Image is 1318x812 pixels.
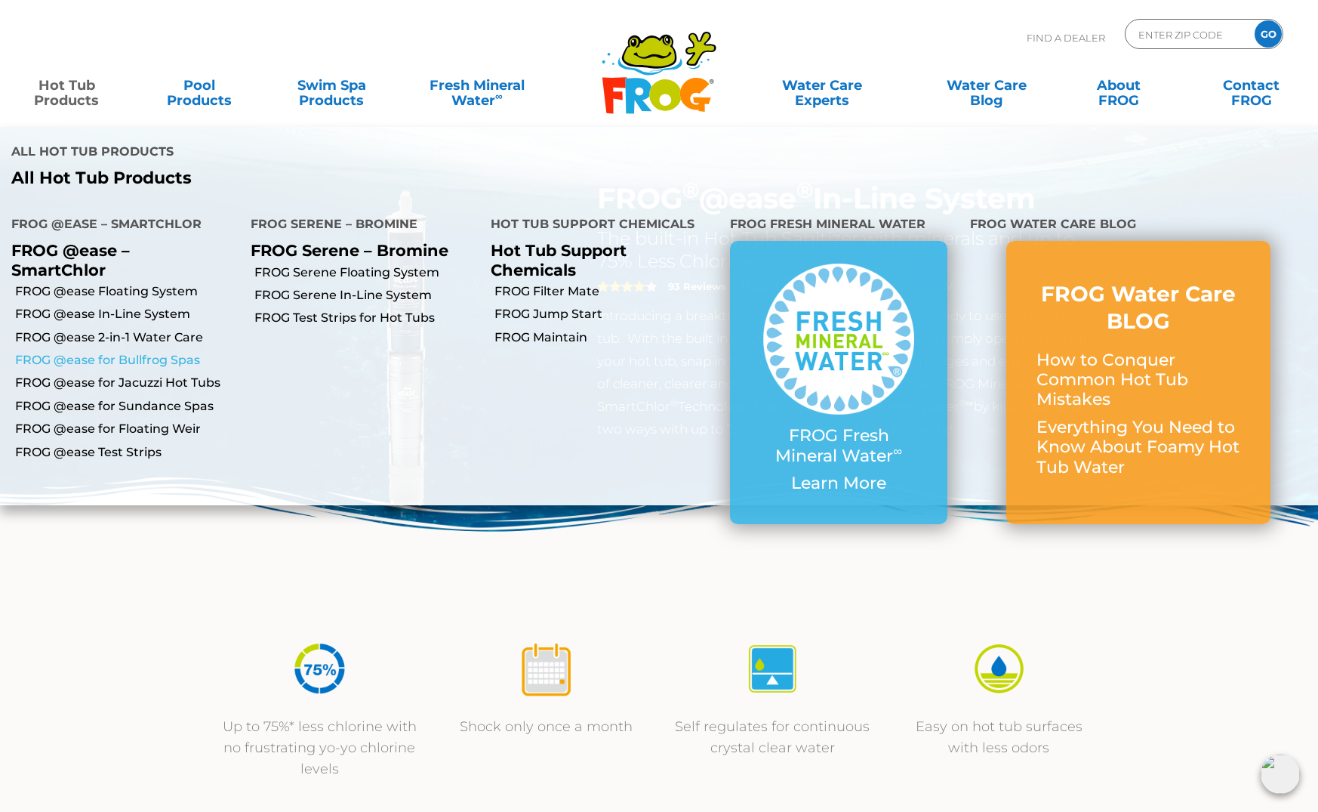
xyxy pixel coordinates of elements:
[254,264,479,281] a: FROG Serene Floating System
[11,138,648,168] h4: All Hot Tub Products
[11,168,648,188] a: All Hot Tub Products
[760,426,916,466] p: FROG Fresh Mineral Water
[15,352,239,369] a: FROG @ease for Bullfrog Spas
[11,211,228,241] h4: FROG @ease – SmartChlor
[1036,280,1240,485] a: FROG Water Care BLOG How to Conquer Common Hot Tub Mistakes Everything You Need to Know About Foa...
[15,329,239,346] a: FROG @ease 2-in-1 Water Care
[15,283,239,300] a: FROG @ease Floating System
[448,716,644,737] p: Shock only once a month
[1261,755,1300,794] img: openIcon
[518,641,574,697] img: icon-atease-shock-once
[280,70,383,100] a: Swim SpaProducts
[291,641,348,697] img: icon-atease-75percent-less
[491,241,707,279] p: Hot Tub Support Chemicals
[1036,350,1240,410] p: How to Conquer Common Hot Tub Mistakes
[760,264,916,501] a: FROG Fresh Mineral Water∞ Learn More
[15,70,118,100] a: Hot TubProducts
[1255,20,1282,48] input: GO
[674,716,870,758] p: Self regulates for continuous crystal clear water
[11,241,228,279] p: FROG @ease – SmartChlor
[893,443,902,458] sup: ∞
[221,716,417,780] p: Up to 75%* less chlorine with no frustrating yo-yo chlorine levels
[254,310,479,326] a: FROG Test Strips for Hot Tubs
[15,421,239,437] a: FROG @ease for Floating Weir
[1036,418,1240,477] p: Everything You Need to Know About Foamy Hot Tub Water
[15,444,239,461] a: FROG @ease Test Strips
[494,329,719,346] a: FROG Maintain
[491,211,707,241] h4: Hot Tub Support Chemicals
[1067,70,1170,100] a: AboutFROG
[760,474,916,493] p: Learn More
[738,70,906,100] a: Water CareExperts
[935,70,1038,100] a: Water CareBlog
[970,211,1307,241] h4: FROG Water Care Blog
[1036,280,1240,335] h3: FROG Water Care BLOG
[901,716,1097,758] p: Easy on hot tub surfaces with less odors
[1200,70,1303,100] a: ContactFROG
[744,641,801,697] img: icon-atease-self-regulates
[251,241,467,260] p: FROG Serene – Bromine
[971,641,1027,697] img: icon-atease-easy-on
[494,306,719,323] a: FROG Jump Start
[730,211,947,241] h4: FROG Fresh Mineral Water
[1027,19,1105,57] p: Find A Dealer
[494,283,719,300] a: FROG Filter Mate
[1137,23,1239,45] input: Zip Code Form
[15,398,239,415] a: FROG @ease for Sundance Spas
[147,70,250,100] a: PoolProducts
[15,375,239,391] a: FROG @ease for Jacuzzi Hot Tubs
[254,287,479,304] a: FROG Serene In-Line System
[15,306,239,323] a: FROG @ease In-Line System
[412,70,541,100] a: Fresh MineralWater∞
[251,211,467,241] h4: FROG Serene – Bromine
[495,90,503,102] sup: ∞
